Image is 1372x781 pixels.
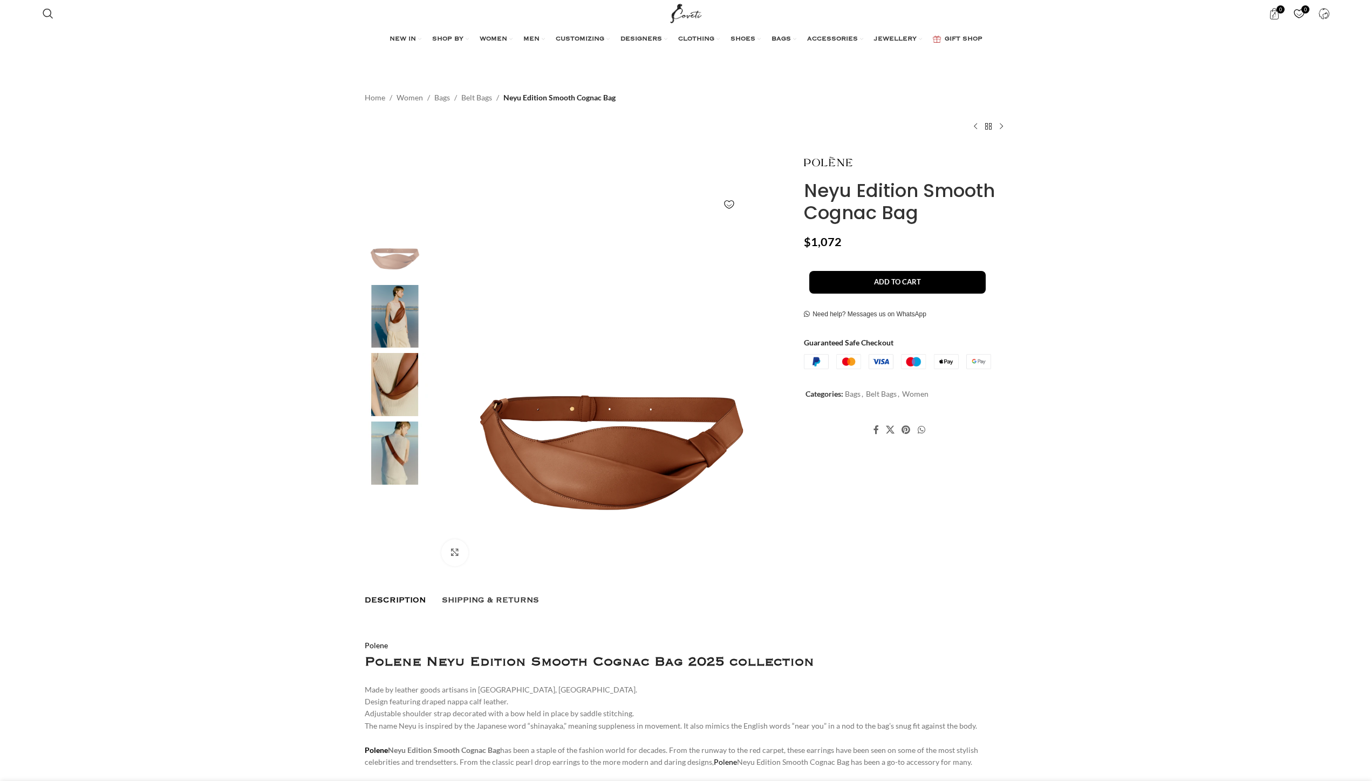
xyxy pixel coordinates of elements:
a: Belt Bags [461,92,492,104]
span: DESIGNERS [620,35,662,44]
span: , [898,388,899,400]
a: Next product [995,120,1008,133]
strong: Guaranteed Safe Checkout [804,338,893,347]
span: Categories: [806,389,843,398]
a: SHOP BY [432,29,469,50]
a: CLOTHING [678,29,720,50]
a: Site logo [668,8,704,17]
a: Polene [365,641,388,650]
a: WhatsApp social link [914,422,929,438]
span: , [862,388,863,400]
span: 0 [1301,5,1309,13]
a: 0 [1263,3,1285,24]
a: BAGS [772,29,796,50]
img: Polene Paris [362,422,428,485]
a: CUSTOMIZING [556,29,610,50]
div: My Wishlist [1288,3,1310,24]
a: Need help? Messages us on WhatsApp [804,310,926,319]
nav: Breadcrumb [365,92,616,104]
a: GIFT SHOP [933,29,982,50]
span: WOMEN [480,35,507,44]
h1: Neyu Edition Smooth Cognac Bag [804,180,1007,224]
img: Polene [362,216,428,280]
a: Bags [434,92,450,104]
div: Main navigation [37,29,1335,50]
img: Polene [433,216,791,574]
span: JEWELLERY [874,35,917,44]
img: Polene bags [362,353,428,416]
span: SHOES [731,35,755,44]
button: Add to cart [809,271,986,294]
a: DESIGNERS [620,29,667,50]
a: Women [902,389,929,398]
span: $ [804,235,811,249]
span: Neyu Edition Smooth Cognac Bag [503,92,616,104]
a: Pinterest social link [898,422,914,438]
img: Polene bag [362,285,428,348]
a: Polene [714,757,737,766]
a: Home [365,92,385,104]
a: ACCESSORIES [807,29,863,50]
strong: Neyu Edition Smooth Cognac Bag [365,745,500,755]
span: Description [365,596,426,605]
a: Search [37,3,59,24]
span: NEW IN [390,35,416,44]
a: Women [397,92,423,104]
img: guaranteed-safe-checkout-bordered.j [804,354,991,369]
img: Polene [804,149,852,174]
span: MEN [523,35,540,44]
a: Previous product [969,120,982,133]
a: Belt Bags [866,389,897,398]
span: CUSTOMIZING [556,35,604,44]
a: MEN [523,29,545,50]
h1: Polene Neyu Edition Smooth Cognac Bag 2025 collection [365,651,1008,673]
a: JEWELLERY [874,29,922,50]
bdi: 1,072 [804,235,842,249]
span: Shipping & Returns [442,596,539,605]
span: SHOP BY [432,35,463,44]
a: WOMEN [480,29,513,50]
a: X social link [883,422,898,438]
a: Polene [365,745,388,755]
span: GIFT SHOP [945,35,982,44]
a: SHOES [731,29,761,50]
a: NEW IN [390,29,421,50]
span: ACCESSORIES [807,35,858,44]
a: Bags [845,389,861,398]
a: 0 [1288,3,1310,24]
span: BAGS [772,35,791,44]
img: GiftBag [933,36,941,43]
span: CLOTHING [678,35,714,44]
span: 0 [1277,5,1285,13]
a: Facebook social link [870,422,882,438]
